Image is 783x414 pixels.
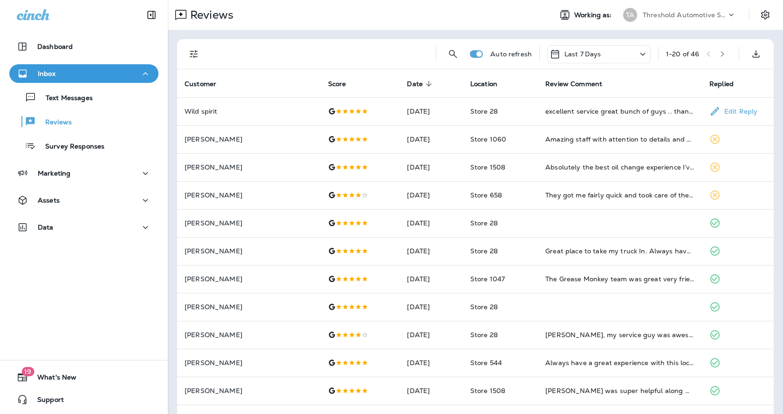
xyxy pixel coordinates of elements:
[470,303,498,311] span: Store 28
[545,274,694,284] div: The Grease Monkey team was great very friendly and provided excellent service.
[9,390,158,409] button: Support
[399,125,462,153] td: [DATE]
[490,50,532,58] p: Auto refresh
[38,197,60,204] p: Assets
[185,387,313,394] p: [PERSON_NAME]
[444,45,462,63] button: Search Reviews
[399,209,462,237] td: [DATE]
[9,64,158,83] button: Inbox
[328,80,346,88] span: Score
[185,45,203,63] button: Filters
[545,386,694,395] div: Blake was super helpful along with the rest of the crew. Highly recommend!
[399,321,462,349] td: [DATE]
[747,45,765,63] button: Export as CSV
[545,358,694,367] div: Always have a great experience with this location for oil changes. I bring my own oil and filters...
[185,331,313,339] p: [PERSON_NAME]
[9,164,158,183] button: Marketing
[470,191,502,199] span: Store 658
[399,265,462,293] td: [DATE]
[545,246,694,256] div: Great place to take my truck In. Always hava good attitude here.
[470,107,498,115] span: Store 28
[757,7,774,23] button: Settings
[36,118,72,127] p: Reviews
[470,163,505,171] span: Store 1508
[185,163,313,171] p: [PERSON_NAME]
[38,170,70,177] p: Marketing
[36,94,93,103] p: Text Messages
[545,107,694,116] div: excellent service great bunch of guys .. thanks Grease monkey
[9,88,158,107] button: Text Messages
[38,70,55,77] p: Inbox
[545,190,694,200] div: They got me fairly quick and took care of the services needed. The price was a little more than I...
[38,224,54,231] p: Data
[185,80,228,88] span: Customer
[399,97,462,125] td: [DATE]
[28,396,64,407] span: Support
[185,108,313,115] p: Wild spirit
[470,80,509,88] span: Location
[9,191,158,210] button: Assets
[564,50,601,58] p: Last 7 Days
[185,247,313,255] p: [PERSON_NAME]
[185,219,313,227] p: [PERSON_NAME]
[399,237,462,265] td: [DATE]
[470,80,497,88] span: Location
[399,153,462,181] td: [DATE]
[643,11,727,19] p: Threshold Automotive Service dba Grease Monkey
[399,349,462,377] td: [DATE]
[470,387,505,395] span: Store 1508
[666,50,699,58] div: 1 - 20 of 46
[407,80,435,88] span: Date
[9,112,158,131] button: Reviews
[470,275,505,283] span: Store 1047
[399,377,462,405] td: [DATE]
[185,136,313,143] p: [PERSON_NAME]
[545,135,694,144] div: Amazing staff with attention to details and not pushy for more services.
[623,8,637,22] div: TA
[470,331,498,339] span: Store 28
[574,11,614,19] span: Working as:
[328,80,358,88] span: Score
[709,80,734,88] span: Replied
[545,330,694,339] div: Daniel, my service guy was awesome. Everybody in there was professional today, And I didn't get p...
[545,80,614,88] span: Review Comment
[399,293,462,321] td: [DATE]
[21,367,34,376] span: 19
[470,135,506,143] span: Store 1060
[186,8,234,22] p: Reviews
[185,191,313,199] p: [PERSON_NAME]
[470,247,498,255] span: Store 28
[9,218,158,237] button: Data
[9,136,158,156] button: Survey Responses
[545,163,694,172] div: Absolutely the best oil change experience I’ve ever had !!! Very thorough, friendly and thoughtfu...
[470,359,502,367] span: Store 544
[185,303,313,311] p: [PERSON_NAME]
[9,37,158,56] button: Dashboard
[545,80,602,88] span: Review Comment
[185,80,216,88] span: Customer
[399,181,462,209] td: [DATE]
[9,368,158,387] button: 19What's New
[185,275,313,283] p: [PERSON_NAME]
[721,108,757,115] p: Edit Reply
[28,373,76,385] span: What's New
[37,43,73,50] p: Dashboard
[138,6,165,24] button: Collapse Sidebar
[407,80,423,88] span: Date
[185,359,313,366] p: [PERSON_NAME]
[470,219,498,227] span: Store 28
[709,80,746,88] span: Replied
[36,143,104,151] p: Survey Responses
